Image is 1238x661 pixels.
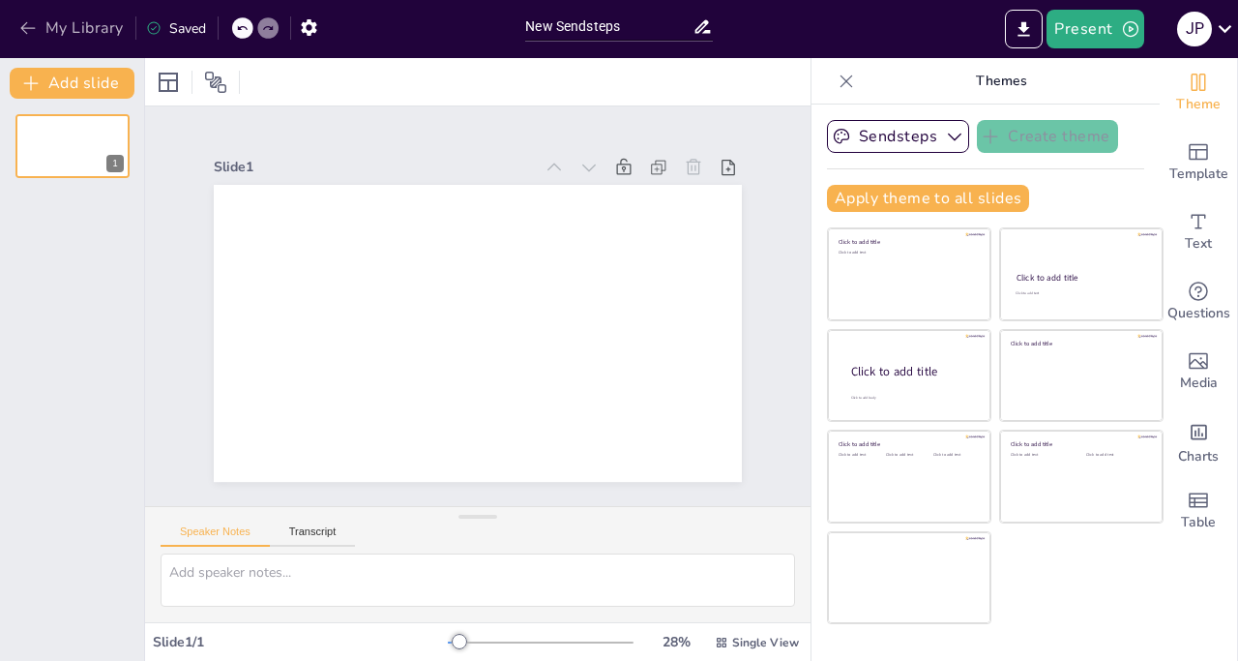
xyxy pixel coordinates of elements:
button: Export to PowerPoint [1005,10,1043,48]
button: Apply theme to all slides [827,185,1029,212]
div: Click to add text [839,251,977,255]
div: Click to add text [1011,453,1072,458]
div: J P [1177,12,1212,46]
span: Charts [1178,446,1219,467]
div: 1 [15,114,130,178]
div: Slide 1 [267,84,576,200]
div: Click to add body [851,396,973,401]
div: Layout [153,67,184,98]
div: Add a table [1160,476,1237,546]
button: Speaker Notes [161,526,270,547]
div: Click to add text [933,453,977,458]
div: Get real-time input from your audience [1160,267,1237,337]
span: Single View [732,635,799,650]
span: Questions [1167,303,1230,324]
span: Template [1169,164,1228,185]
div: Click to add text [886,453,929,458]
div: Click to add text [839,453,882,458]
button: Sendsteps [827,120,969,153]
div: Add ready made slides [1160,128,1237,197]
div: Saved [146,19,206,38]
button: Present [1046,10,1143,48]
div: Click to add title [839,440,977,448]
button: My Library [15,13,132,44]
div: 28 % [653,633,699,651]
div: Click to add title [839,238,977,246]
span: Position [204,71,227,94]
div: Click to add title [1011,440,1149,448]
div: Click to add title [1017,272,1145,284]
div: Click to add text [1086,453,1147,458]
button: Create theme [977,120,1118,153]
div: Add text boxes [1160,197,1237,267]
button: Add slide [10,68,134,99]
span: Theme [1176,94,1221,115]
div: Click to add title [851,364,975,380]
span: Media [1180,373,1218,394]
div: Add images, graphics, shapes or video [1160,337,1237,406]
div: Click to add title [1011,339,1149,346]
input: Insert title [525,13,692,41]
div: Click to add text [1016,291,1144,296]
div: Add charts and graphs [1160,406,1237,476]
button: J P [1177,10,1212,48]
div: Change the overall theme [1160,58,1237,128]
p: Themes [862,58,1140,105]
div: 1 [106,155,124,172]
span: Text [1185,233,1212,255]
span: Table [1181,512,1216,533]
button: Transcript [270,526,356,547]
div: Slide 1 / 1 [153,633,448,651]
